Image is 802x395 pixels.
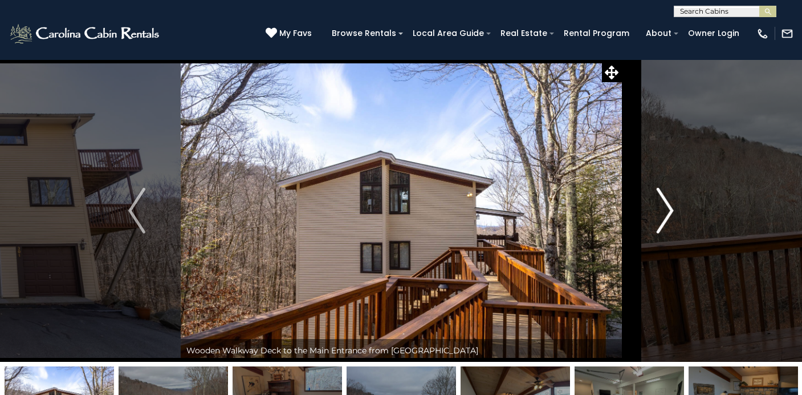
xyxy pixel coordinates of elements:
button: Next [621,59,709,362]
img: arrow [657,188,674,233]
a: Real Estate [495,25,553,42]
a: About [640,25,677,42]
a: Local Area Guide [407,25,490,42]
a: Owner Login [682,25,745,42]
a: Rental Program [558,25,635,42]
img: mail-regular-white.png [781,27,793,40]
img: arrow [128,188,145,233]
a: Browse Rentals [326,25,402,42]
span: My Favs [279,27,312,39]
img: phone-regular-white.png [756,27,769,40]
button: Previous [93,59,181,362]
a: My Favs [266,27,315,40]
img: White-1-2.png [9,22,162,45]
div: Wooden Walkway Deck to the Main Entrance from [GEOGRAPHIC_DATA] [181,339,622,362]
